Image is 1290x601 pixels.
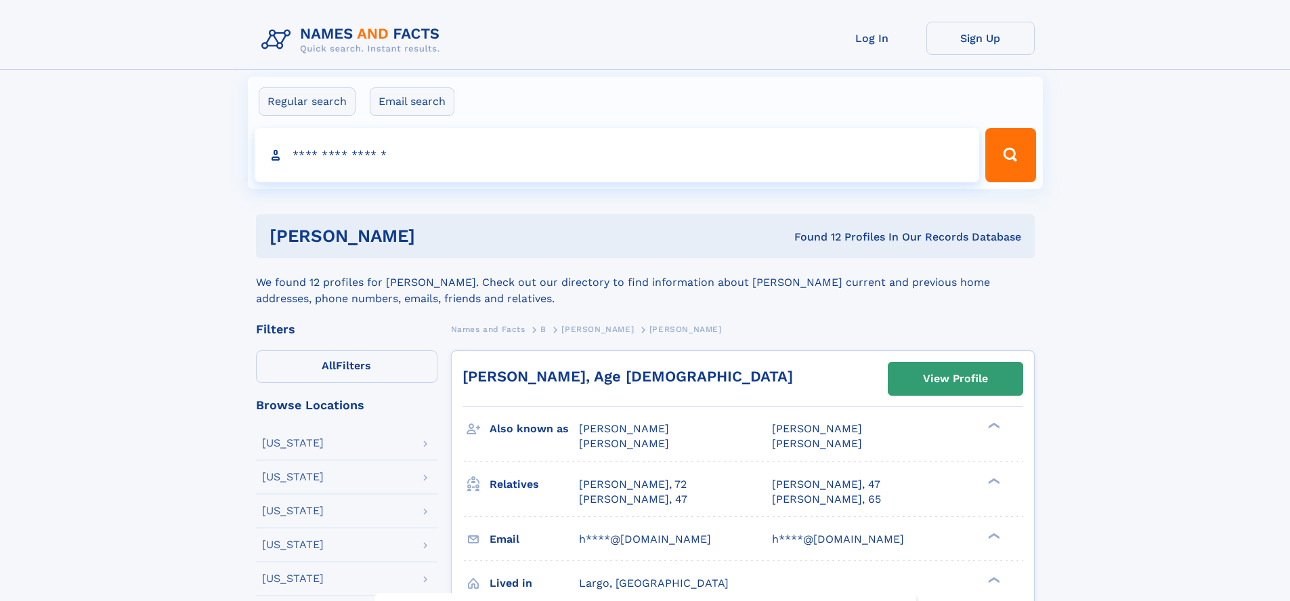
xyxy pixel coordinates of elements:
[262,539,324,550] div: [US_STATE]
[256,258,1035,307] div: We found 12 profiles for [PERSON_NAME]. Check out our directory to find information about [PERSON...
[451,320,525,337] a: Names and Facts
[985,476,1001,485] div: ❯
[490,528,579,551] h3: Email
[772,422,862,435] span: [PERSON_NAME]
[579,492,687,507] a: [PERSON_NAME], 47
[370,87,454,116] label: Email search
[262,472,324,482] div: [US_STATE]
[490,473,579,496] h3: Relatives
[985,531,1001,540] div: ❯
[772,492,881,507] a: [PERSON_NAME], 65
[256,399,437,411] div: Browse Locations
[256,350,437,383] label: Filters
[540,325,546,334] span: B
[772,477,880,492] a: [PERSON_NAME], 47
[255,128,980,182] input: search input
[262,573,324,584] div: [US_STATE]
[561,320,634,337] a: [PERSON_NAME]
[772,437,862,450] span: [PERSON_NAME]
[270,228,605,245] h1: [PERSON_NAME]
[888,362,1023,395] a: View Profile
[579,422,669,435] span: [PERSON_NAME]
[256,22,451,58] img: Logo Names and Facts
[490,572,579,595] h3: Lived in
[490,417,579,440] h3: Also known as
[818,22,926,55] a: Log In
[579,577,729,589] span: Largo, [GEOGRAPHIC_DATA]
[256,323,437,335] div: Filters
[259,87,356,116] label: Regular search
[605,230,1021,245] div: Found 12 Profiles In Our Records Database
[561,325,634,334] span: [PERSON_NAME]
[985,575,1001,584] div: ❯
[322,359,336,372] span: All
[463,368,793,385] a: [PERSON_NAME], Age [DEMOGRAPHIC_DATA]
[540,320,546,337] a: B
[923,363,988,394] div: View Profile
[926,22,1035,55] a: Sign Up
[262,438,324,449] div: [US_STATE]
[985,128,1035,182] button: Search Button
[649,325,722,334] span: [PERSON_NAME]
[579,437,669,450] span: [PERSON_NAME]
[579,477,687,492] a: [PERSON_NAME], 72
[985,421,1001,430] div: ❯
[262,505,324,516] div: [US_STATE]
